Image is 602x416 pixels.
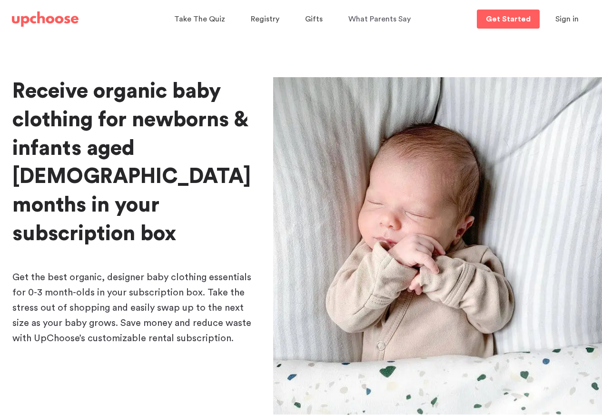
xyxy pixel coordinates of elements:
[348,10,414,29] a: What Parents Say
[251,10,282,29] a: Registry
[174,10,228,29] a: Take The Quiz
[12,77,258,248] h1: Receive organic baby clothing for newborns & infants aged [DEMOGRAPHIC_DATA] months in your subsc...
[251,15,279,23] span: Registry
[174,15,225,23] span: Take The Quiz
[477,10,540,29] a: Get Started
[305,10,326,29] a: Gifts
[305,15,323,23] span: Gifts
[12,11,79,27] img: UpChoose
[555,15,579,23] span: Sign in
[12,273,251,343] span: Get the best organic, designer baby clothing essentials for 0-3 month-olds in your subscription b...
[348,15,411,23] span: What Parents Say
[486,15,531,23] p: Get Started
[12,10,79,29] a: UpChoose
[543,10,591,29] button: Sign in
